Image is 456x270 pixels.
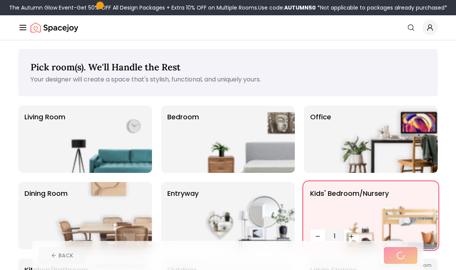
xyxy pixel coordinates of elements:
[258,4,316,11] span: Use code:
[167,188,199,243] p: entryway
[31,20,78,35] img: Spacejoy Logo
[31,61,181,73] span: Pick room(s). We'll Handle the Rest
[31,75,425,84] p: Your designer will create a space that's stylish, functional, and uniquely yours.
[54,106,152,173] img: Living Room
[197,106,295,173] img: Bedroom
[18,15,438,40] nav: Global
[328,232,341,241] span: 1
[284,4,316,11] b: AUTUMN50
[316,4,447,11] span: *Not applicable to packages already purchased*
[340,182,438,249] img: Kids' Bedroom/Nursery
[167,112,199,167] p: Bedroom
[31,20,78,35] a: Spacejoy
[310,229,325,243] button: Decrease quantity
[24,112,65,167] p: Living Room
[24,188,68,243] p: Dining Room
[197,182,295,249] img: entryway
[9,4,447,11] div: The Autumn Glow Event-Get 50% OFF All Design Packages + Extra 10% OFF on Multiple Rooms.
[310,188,389,226] p: Kids' Bedroom/Nursery
[340,106,438,173] img: Office
[54,182,152,249] img: Dining Room
[310,112,331,167] p: Office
